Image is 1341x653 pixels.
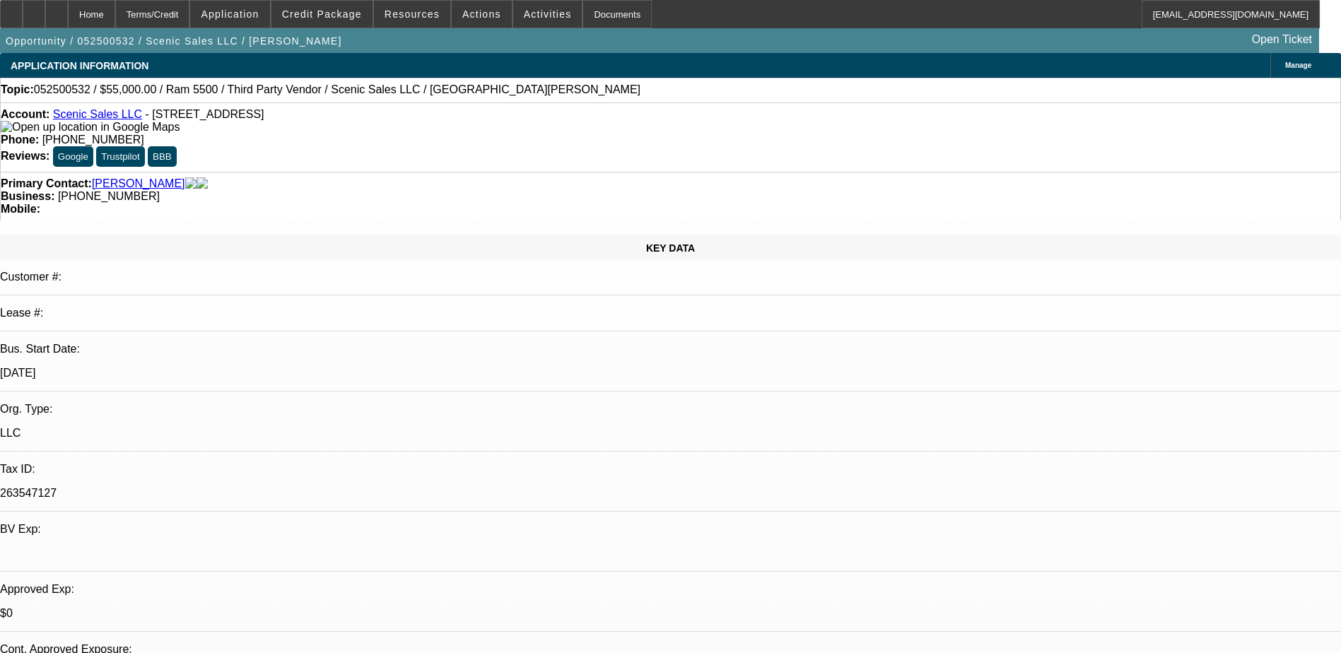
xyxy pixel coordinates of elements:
strong: Account: [1,108,49,120]
button: BBB [148,146,177,167]
button: Actions [452,1,512,28]
strong: Business: [1,190,54,202]
span: Manage [1285,61,1311,69]
button: Resources [374,1,450,28]
span: - [STREET_ADDRESS] [146,108,264,120]
img: facebook-icon.png [185,177,197,190]
span: Credit Package [282,8,362,20]
strong: Primary Contact: [1,177,92,190]
span: Opportunity / 052500532 / Scenic Sales LLC / [PERSON_NAME] [6,35,342,47]
span: [PHONE_NUMBER] [58,190,160,202]
strong: Topic: [1,83,34,96]
span: KEY DATA [646,242,695,254]
span: Actions [462,8,501,20]
span: Resources [385,8,440,20]
button: Google [53,146,93,167]
span: [PHONE_NUMBER] [42,134,144,146]
strong: Reviews: [1,150,49,162]
img: linkedin-icon.png [197,177,208,190]
strong: Phone: [1,134,39,146]
img: Open up location in Google Maps [1,121,180,134]
a: Scenic Sales LLC [53,108,142,120]
span: Activities [524,8,572,20]
button: Activities [513,1,582,28]
a: Open Ticket [1246,28,1318,52]
span: APPLICATION INFORMATION [11,60,148,71]
a: View Google Maps [1,121,180,133]
a: [PERSON_NAME] [92,177,185,190]
strong: Mobile: [1,203,40,215]
span: Application [201,8,259,20]
span: 052500532 / $55,000.00 / Ram 5500 / Third Party Vendor / Scenic Sales LLC / [GEOGRAPHIC_DATA][PER... [34,83,640,96]
button: Trustpilot [96,146,144,167]
button: Credit Package [271,1,373,28]
button: Application [190,1,269,28]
